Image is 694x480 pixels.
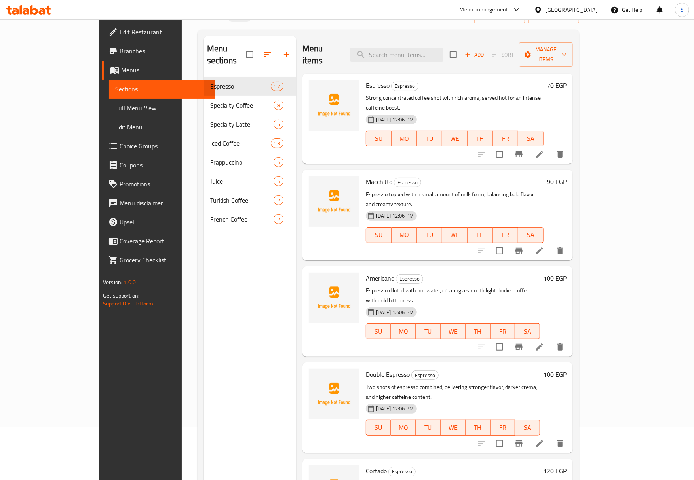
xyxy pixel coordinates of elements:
[366,382,540,402] p: Two shots of espresso combined, delivering stronger flavor, darker crema, and higher caffeine con...
[547,80,567,91] h6: 70 EGP
[274,176,283,186] div: items
[109,99,215,118] a: Full Menu View
[518,422,537,433] span: SA
[445,229,464,241] span: WE
[274,102,283,109] span: 8
[491,146,508,163] span: Select to update
[120,198,209,208] span: Menu disclaimer
[102,23,215,42] a: Edit Restaurant
[519,42,573,67] button: Manage items
[510,434,529,453] button: Branch-specific-item
[277,45,296,64] button: Add section
[551,145,570,164] button: delete
[204,77,296,96] div: Espresso17
[510,338,529,357] button: Branch-specific-item
[419,326,437,337] span: TU
[518,326,537,337] span: SA
[115,84,209,94] span: Sections
[109,80,215,99] a: Sections
[366,227,392,243] button: SU
[395,133,414,144] span: MO
[416,420,441,436] button: TU
[102,194,215,212] a: Menu disclaimer
[462,49,487,61] span: Add item
[469,326,487,337] span: TH
[102,61,215,80] a: Menus
[534,11,573,21] span: export
[274,101,283,110] div: items
[444,422,462,433] span: WE
[481,11,519,21] span: import
[420,133,439,144] span: TU
[120,255,209,265] span: Grocery Checklist
[546,6,598,14] div: [GEOGRAPHIC_DATA]
[391,420,416,436] button: MO
[681,6,684,14] span: S
[210,138,271,148] span: Iced Coffee
[391,323,416,339] button: MO
[471,133,490,144] span: TH
[274,178,283,185] span: 4
[510,145,529,164] button: Branch-specific-item
[120,160,209,170] span: Coupons
[366,368,410,380] span: Double Espresso
[274,197,283,204] span: 2
[204,153,296,172] div: Frappuccino4
[515,323,540,339] button: SA
[204,210,296,229] div: French Coffee2
[392,131,417,146] button: MO
[309,80,359,131] img: Espresso
[102,175,215,194] a: Promotions
[491,323,515,339] button: FR
[510,241,529,260] button: Branch-specific-item
[518,227,544,243] button: SA
[535,439,544,448] a: Edit menu item
[543,465,567,476] h6: 120 EGP
[274,120,283,129] div: items
[210,82,271,91] span: Espresso
[204,74,296,232] nav: Menu sections
[493,131,518,146] button: FR
[491,420,515,436] button: FR
[496,229,515,241] span: FR
[115,122,209,132] span: Edit Menu
[444,326,462,337] span: WE
[102,212,215,231] a: Upsell
[102,231,215,250] a: Coverage Report
[210,214,274,224] span: French Coffee
[487,49,519,61] span: Select section first
[109,118,215,137] a: Edit Menu
[366,323,391,339] button: SU
[103,298,153,309] a: Support.OpsPlatform
[210,101,274,110] span: Specialty Coffee
[204,115,296,134] div: Specialty Latte5
[394,178,421,187] span: Espresso
[468,131,493,146] button: TH
[309,369,359,419] img: Double Espresso
[543,273,567,284] h6: 100 EGP
[535,246,544,256] a: Edit menu item
[493,227,518,243] button: FR
[416,323,441,339] button: TU
[543,369,567,380] h6: 100 EGP
[366,272,394,284] span: Americano
[373,116,417,123] span: [DATE] 12:06 PM
[210,195,274,205] div: Turkish Coffee
[124,277,136,287] span: 1.0.0
[396,274,423,283] span: Espresso
[366,80,390,91] span: Espresso
[271,138,283,148] div: items
[442,227,468,243] button: WE
[471,229,490,241] span: TH
[515,420,540,436] button: SA
[466,323,491,339] button: TH
[388,467,416,476] div: Espresso
[274,214,283,224] div: items
[369,229,388,241] span: SU
[366,465,387,477] span: Cortado
[210,176,274,186] div: Juice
